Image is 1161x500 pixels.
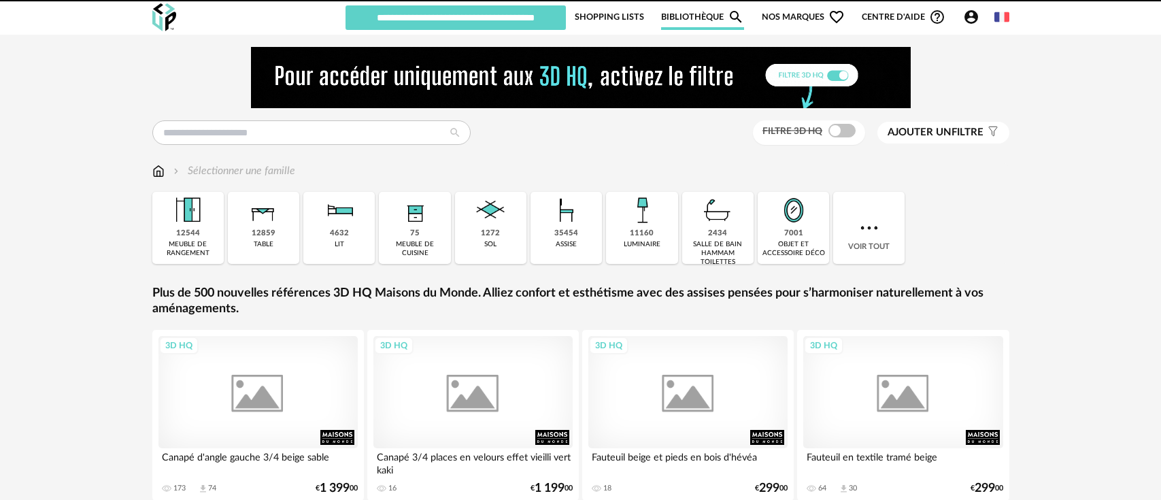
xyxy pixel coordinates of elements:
span: Heart Outline icon [828,9,845,25]
div: salle de bain hammam toilettes [686,240,750,267]
span: Centre d'aideHelp Circle Outline icon [862,9,945,25]
img: Table.png [245,192,282,229]
div: € 00 [316,484,358,493]
span: Account Circle icon [963,9,986,25]
img: Miroir.png [775,192,812,229]
div: € 00 [531,484,573,493]
span: 1 199 [535,484,565,493]
img: Literie.png [321,192,358,229]
span: Nos marques [762,4,845,30]
img: Salle%20de%20bain.png [699,192,736,229]
div: luminaire [624,240,660,249]
a: BibliothèqueMagnify icon [661,4,744,30]
img: more.7b13dc1.svg [857,216,881,240]
div: 4632 [330,229,349,239]
span: 1 399 [320,484,350,493]
span: Magnify icon [728,9,744,25]
div: 64 [818,484,826,493]
img: Assise.png [548,192,585,229]
img: Luminaire.png [624,192,660,229]
div: 35454 [554,229,578,239]
div: 12544 [176,229,200,239]
div: sol [484,240,497,249]
div: 3D HQ [804,337,843,354]
div: 3D HQ [589,337,628,354]
div: 3D HQ [374,337,414,354]
img: svg+xml;base64,PHN2ZyB3aWR0aD0iMTYiIGhlaWdodD0iMTYiIHZpZXdCb3g9IjAgMCAxNiAxNiIgZmlsbD0ibm9uZSIgeG... [171,163,182,179]
button: Ajouter unfiltre Filter icon [877,122,1009,144]
img: Meuble%20de%20rangement.png [169,192,206,229]
a: Shopping Lists [575,4,644,30]
img: OXP [152,3,176,31]
span: Download icon [839,484,849,494]
div: Canapé 3/4 places en velours effet vieilli vert kaki [373,448,573,476]
div: assise [556,240,577,249]
span: 299 [759,484,779,493]
div: Fauteuil en textile tramé beige [803,448,1003,476]
img: Rangement.png [397,192,433,229]
div: lit [335,240,344,249]
div: 12859 [252,229,275,239]
div: table [254,240,273,249]
div: 3D HQ [159,337,199,354]
div: meuble de cuisine [383,240,446,258]
img: svg+xml;base64,PHN2ZyB3aWR0aD0iMTYiIGhlaWdodD0iMTciIHZpZXdCb3g9IjAgMCAxNiAxNyIgZmlsbD0ibm9uZSIgeG... [152,163,165,179]
div: meuble de rangement [156,240,220,258]
span: Account Circle icon [963,9,979,25]
span: Download icon [198,484,208,494]
div: 7001 [784,229,803,239]
img: fr [994,10,1009,24]
div: Fauteuil beige et pieds en bois d'hévéa [588,448,788,476]
div: 173 [173,484,186,493]
div: 1272 [481,229,500,239]
span: Help Circle Outline icon [929,9,945,25]
div: 18 [603,484,611,493]
a: Plus de 500 nouvelles références 3D HQ Maisons du Monde. Alliez confort et esthétisme avec des as... [152,286,1009,318]
div: Sélectionner une famille [171,163,295,179]
div: 74 [208,484,216,493]
div: Canapé d'angle gauche 3/4 beige sable [158,448,358,476]
img: NEW%20NEW%20HQ%20NEW_V1.gif [251,47,911,108]
div: € 00 [755,484,788,493]
span: Filter icon [983,126,999,139]
span: filtre [888,126,983,139]
div: 2434 [708,229,727,239]
span: Ajouter un [888,127,952,137]
div: 11160 [630,229,654,239]
div: 75 [410,229,420,239]
div: € 00 [971,484,1003,493]
span: 299 [975,484,995,493]
span: Filtre 3D HQ [762,127,822,136]
div: 16 [388,484,397,493]
div: Voir tout [833,192,905,264]
div: 30 [849,484,857,493]
div: objet et accessoire déco [762,240,825,258]
img: Sol.png [472,192,509,229]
